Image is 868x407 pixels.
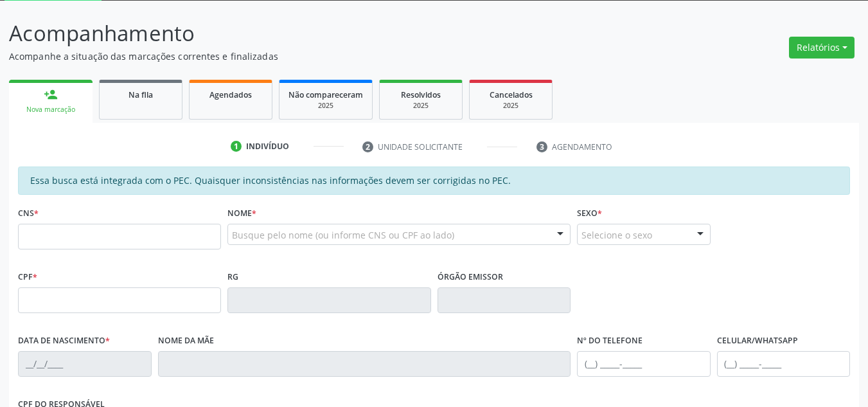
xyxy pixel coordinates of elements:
[18,204,39,224] label: CNS
[18,105,84,114] div: Nova marcação
[209,89,252,100] span: Agendados
[9,17,604,50] p: Acompanhamento
[789,37,855,59] button: Relatórios
[227,267,238,287] label: RG
[18,167,850,195] div: Essa busca está integrada com o PEC. Quaisquer inconsistências nas informações devem ser corrigid...
[246,141,289,152] div: Indivíduo
[44,87,58,102] div: person_add
[232,228,454,242] span: Busque pelo nome (ou informe CNS ou CPF ao lado)
[577,331,642,351] label: Nº do Telefone
[581,228,652,242] span: Selecione o sexo
[9,50,604,63] p: Acompanhe a situação das marcações correntes e finalizadas
[18,351,152,377] input: __/__/____
[227,204,256,224] label: Nome
[717,351,851,377] input: (__) _____-_____
[389,101,453,111] div: 2025
[717,331,798,351] label: Celular/WhatsApp
[438,267,503,287] label: Órgão emissor
[288,89,363,100] span: Não compareceram
[490,89,533,100] span: Cancelados
[158,331,214,351] label: Nome da mãe
[18,331,110,351] label: Data de nascimento
[231,141,242,152] div: 1
[18,267,37,287] label: CPF
[479,101,543,111] div: 2025
[577,351,711,377] input: (__) _____-_____
[128,89,153,100] span: Na fila
[577,204,602,224] label: Sexo
[288,101,363,111] div: 2025
[401,89,441,100] span: Resolvidos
